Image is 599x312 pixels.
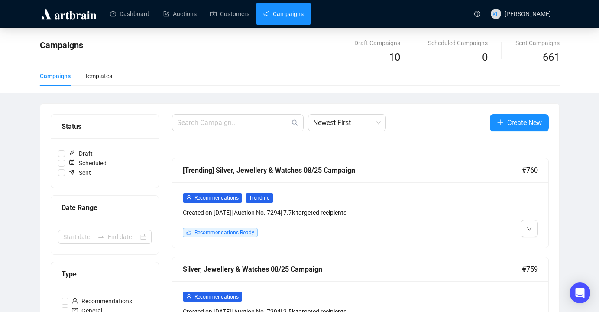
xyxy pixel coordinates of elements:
span: user [186,294,191,299]
div: [Trending] Silver, Jewellery & Watches 08/25 Campaign [183,165,522,176]
span: 10 [389,51,400,63]
span: swap-right [97,233,104,240]
span: Draft [65,149,96,158]
span: Sent [65,168,94,177]
span: Recommendations [194,195,239,201]
span: 661 [543,51,560,63]
span: like [186,230,191,235]
div: Templates [84,71,112,81]
span: [PERSON_NAME] [505,10,551,17]
div: Created on [DATE] | Auction No. 7294 | 7.7k targeted recipients [183,208,448,217]
span: Campaigns [40,40,83,50]
span: KL [492,9,499,18]
a: Dashboard [110,3,149,25]
span: Recommendations Ready [194,230,254,236]
div: Status [62,121,148,132]
input: Search Campaign... [177,118,290,128]
span: Recommendations [68,296,136,306]
span: Recommendations [194,294,239,300]
div: Campaigns [40,71,71,81]
a: Auctions [163,3,197,25]
span: Trending [246,193,273,203]
span: #760 [522,165,538,176]
span: Scheduled [65,158,110,168]
div: Scheduled Campaigns [428,38,488,48]
span: down [527,227,532,232]
span: #759 [522,264,538,275]
div: Draft Campaigns [354,38,400,48]
span: to [97,233,104,240]
a: Customers [210,3,249,25]
div: Date Range [62,202,148,213]
a: Campaigns [263,3,304,25]
button: Create New [490,114,549,131]
span: search [291,119,298,126]
div: Sent Campaigns [515,38,560,48]
span: 0 [482,51,488,63]
span: plus [497,119,504,126]
div: Type [62,269,148,279]
img: logo [40,7,98,21]
span: Newest First [313,115,381,131]
input: End date [108,232,139,242]
a: [Trending] Silver, Jewellery & Watches 08/25 Campaign#760userRecommendationsTrendingCreated on [D... [172,158,549,248]
span: user [186,195,191,200]
input: Start date [63,232,94,242]
span: user [72,298,78,304]
span: Create New [507,117,542,128]
span: question-circle [474,11,480,17]
div: Silver, Jewellery & Watches 08/25 Campaign [183,264,522,275]
div: Open Intercom Messenger [570,282,590,303]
